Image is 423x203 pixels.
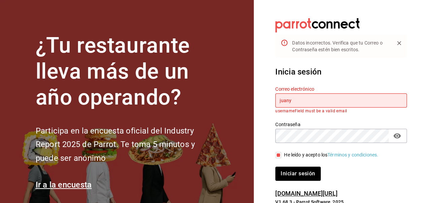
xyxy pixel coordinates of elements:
div: He leído y acepto los [284,151,378,158]
a: Términos y condiciones. [327,152,378,157]
input: Ingresa tu correo electrónico [275,93,407,108]
label: Contraseña [275,122,407,127]
label: Correo electrónico [275,87,407,91]
p: usernameField must be a valid email [275,109,407,113]
div: Datos incorrectos. Verifica que tu Correo o Contraseña estén bien escritos. [292,37,389,56]
h1: ¿Tu restaurante lleva más de un año operando? [36,33,217,110]
button: passwordField [391,130,403,142]
button: Iniciar sesión [275,167,320,181]
button: Close [394,38,404,48]
h3: Inicia sesión [275,66,407,78]
h2: Participa en la encuesta oficial del Industry Report 2025 de Parrot. Te toma 5 minutos y puede se... [36,124,217,165]
a: Ir a la encuesta [36,180,92,190]
a: [DOMAIN_NAME][URL] [275,190,337,197]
